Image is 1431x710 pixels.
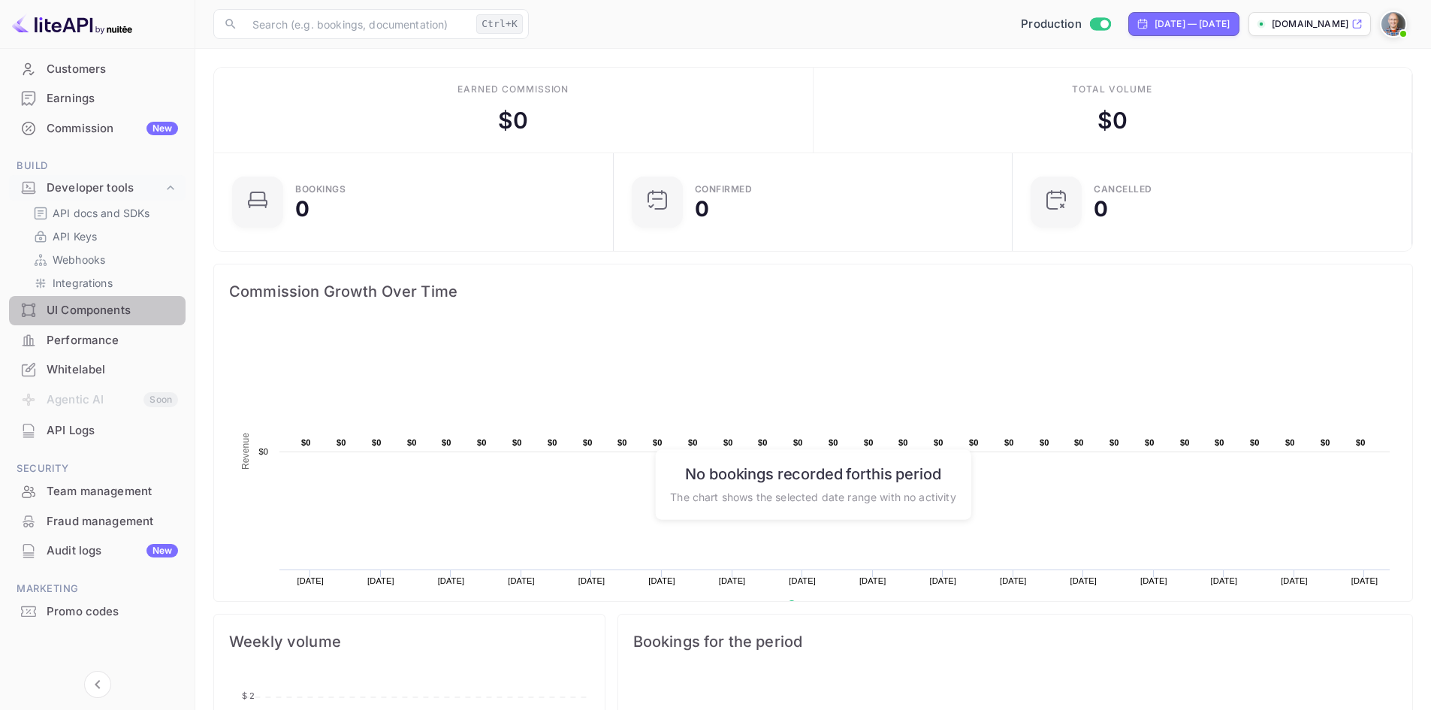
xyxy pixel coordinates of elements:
text: [DATE] [297,576,325,585]
div: Fraud management [47,513,178,530]
img: LiteAPI logo [12,12,132,36]
div: Whitelabel [9,355,186,385]
p: The chart shows the selected date range with no activity [670,488,956,504]
a: Promo codes [9,597,186,625]
text: [DATE] [1000,576,1027,585]
div: API docs and SDKs [27,202,180,224]
p: API Keys [53,228,97,244]
text: $0 [1074,438,1084,447]
text: $0 [1109,438,1119,447]
a: API Logs [9,416,186,444]
text: $0 [442,438,451,447]
div: 0 [1094,198,1108,219]
span: Commission Growth Over Time [229,279,1397,304]
text: $0 [301,438,311,447]
div: 0 [295,198,309,219]
span: Bookings for the period [633,630,1397,654]
div: Whitelabel [47,361,178,379]
text: $0 [372,438,382,447]
text: $0 [829,438,838,447]
input: Search (e.g. bookings, documentation) [243,9,470,39]
text: $0 [758,438,768,447]
div: New [146,544,178,557]
div: Bookings [295,185,346,194]
a: Performance [9,326,186,354]
a: Webhooks [33,252,174,267]
text: $0 [688,438,698,447]
a: API docs and SDKs [33,205,174,221]
div: UI Components [9,296,186,325]
div: Promo codes [47,603,178,621]
text: [DATE] [1351,576,1378,585]
text: $0 [337,438,346,447]
div: [DATE] — [DATE] [1155,17,1230,31]
div: $ 0 [498,104,528,137]
a: Team management [9,477,186,505]
text: $0 [1215,438,1224,447]
div: $ 0 [1097,104,1128,137]
text: [DATE] [859,576,886,585]
p: Webhooks [53,252,105,267]
a: Whitelabel [9,355,186,383]
text: $0 [1004,438,1014,447]
div: Switch to Sandbox mode [1015,16,1116,33]
div: Promo codes [9,597,186,627]
text: [DATE] [929,576,956,585]
div: Ctrl+K [476,14,523,34]
a: Earnings [9,84,186,112]
a: Customers [9,55,186,83]
text: $0 [1250,438,1260,447]
div: New [146,122,178,135]
text: [DATE] [508,576,535,585]
text: [DATE] [1140,576,1167,585]
div: Team management [9,477,186,506]
text: $0 [934,438,943,447]
div: Earnings [47,90,178,107]
p: Integrations [53,275,113,291]
text: $0 [583,438,593,447]
text: $0 [723,438,733,447]
text: $0 [617,438,627,447]
div: Performance [9,326,186,355]
text: Revenue [240,433,251,470]
img: Neville van Jaarsveld [1381,12,1405,36]
text: [DATE] [648,576,675,585]
div: API Logs [9,416,186,446]
span: Production [1021,16,1082,33]
div: Developer tools [47,180,163,197]
text: $0 [1356,438,1366,447]
text: $0 [407,438,417,447]
div: Customers [47,61,178,78]
text: [DATE] [1281,576,1308,585]
text: $0 [793,438,803,447]
div: Confirmed [695,185,753,194]
p: [DOMAIN_NAME] [1272,17,1348,31]
div: CommissionNew [9,114,186,144]
div: Integrations [27,272,180,294]
div: UI Components [47,302,178,319]
text: [DATE] [367,576,394,585]
text: $0 [1285,438,1295,447]
div: Commission [47,120,178,137]
div: API Logs [47,422,178,440]
text: $0 [477,438,487,447]
a: Audit logsNew [9,536,186,564]
text: [DATE] [438,576,465,585]
text: $0 [548,438,557,447]
p: API docs and SDKs [53,205,150,221]
text: $0 [1145,438,1155,447]
text: [DATE] [1070,576,1097,585]
div: Developer tools [9,175,186,201]
text: $0 [864,438,874,447]
div: 0 [695,198,709,219]
text: $0 [898,438,908,447]
div: Total volume [1072,83,1152,96]
text: $0 [1180,438,1190,447]
text: $0 [653,438,663,447]
a: Integrations [33,275,174,291]
text: $0 [258,447,268,456]
a: CommissionNew [9,114,186,142]
text: [DATE] [578,576,605,585]
div: Earned commission [457,83,569,96]
text: [DATE] [789,576,816,585]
